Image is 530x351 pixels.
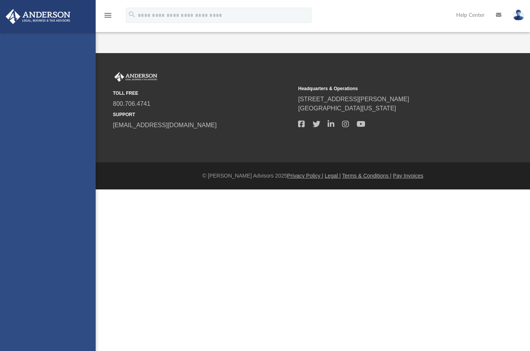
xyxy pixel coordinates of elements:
[342,173,391,179] a: Terms & Conditions |
[113,72,159,82] img: Anderson Advisors Platinum Portal
[103,11,113,20] i: menu
[103,15,113,20] a: menu
[298,85,478,92] small: Headquarters & Operations
[325,173,341,179] a: Legal |
[298,96,409,102] a: [STREET_ADDRESS][PERSON_NAME]
[287,173,323,179] a: Privacy Policy |
[393,173,423,179] a: Pay Invoices
[3,9,73,24] img: Anderson Advisors Platinum Portal
[113,122,217,128] a: [EMAIL_ADDRESS][DOMAIN_NAME]
[128,10,136,19] i: search
[113,111,293,118] small: SUPPORT
[96,172,530,180] div: © [PERSON_NAME] Advisors 2025
[513,10,524,21] img: User Pic
[113,100,150,107] a: 800.706.4741
[298,105,396,112] a: [GEOGRAPHIC_DATA][US_STATE]
[113,90,293,97] small: TOLL FREE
